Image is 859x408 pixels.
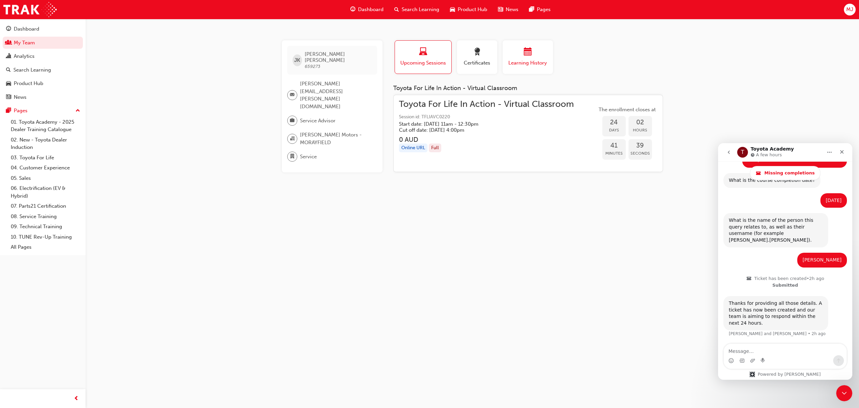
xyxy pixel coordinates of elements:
span: Hours [628,126,652,134]
button: Certificates [457,40,497,74]
span: Search Learning [402,6,439,13]
a: 02. New - Toyota Dealer Induction [8,135,83,153]
div: News [14,93,27,101]
a: Analytics [3,50,83,63]
a: Search Learning [3,64,83,76]
span: car-icon [6,81,11,87]
span: [PERSON_NAME] [PERSON_NAME] [305,51,371,63]
span: [PERSON_NAME][EMAIL_ADDRESS][PERSON_NAME][DOMAIN_NAME] [300,80,372,110]
button: Learning History [503,40,553,74]
span: pages-icon [529,5,534,14]
a: Dashboard [3,23,83,35]
span: prev-icon [74,395,79,403]
h3: 0 AUD [399,136,574,144]
a: My Team [3,37,83,49]
span: Dashboard [358,6,384,13]
span: Learning History [508,59,548,67]
iframe: Intercom live chat [836,385,852,401]
a: 09. Technical Training [8,221,83,232]
span: Certificates [462,59,492,67]
a: car-iconProduct Hub [445,3,493,16]
div: Online URL [399,144,427,153]
span: search-icon [394,5,399,14]
span: News [506,6,518,13]
button: Pages [3,105,83,117]
span: Minutes [602,150,626,157]
span: Days [602,126,626,134]
span: award-icon [473,48,481,57]
span: people-icon [6,40,11,46]
span: Session id: TFLIAVC0220 [399,113,574,121]
span: Service Advisor [300,117,336,125]
span: guage-icon [350,5,355,14]
span: guage-icon [6,26,11,32]
span: 39 [628,142,652,150]
div: Analytics [14,52,35,60]
div: Product Hub [14,80,43,87]
span: news-icon [498,5,503,14]
span: MJ [846,6,853,13]
span: up-icon [75,107,80,115]
span: Upcoming Sessions [400,59,446,67]
span: Pages [537,6,551,13]
span: news-icon [6,94,11,100]
a: pages-iconPages [524,3,556,16]
a: news-iconNews [493,3,524,16]
span: Seconds [628,150,652,157]
span: 02 [628,119,652,126]
div: Search Learning [13,66,51,74]
div: Dashboard [14,25,39,33]
img: Trak [3,2,57,17]
a: Toyota For Life In Action - Virtual ClassroomSession id: TFLIAVC0220Start date: [DATE] 11am - 12:... [399,100,657,167]
span: calendar-icon [524,48,532,57]
span: JK [294,56,300,64]
div: Toyota For Life In Action - Virtual Classroom [393,85,663,92]
span: The enrollment closes at [597,106,657,114]
span: pages-icon [6,108,11,114]
span: 659273 [305,64,320,69]
span: car-icon [450,5,455,14]
a: News [3,91,83,104]
h5: Start date: [DATE] 11am - 12:30pm [399,121,563,127]
span: organisation-icon [290,134,295,143]
a: Product Hub [3,77,83,90]
a: 06. Electrification (EV & Hybrid) [8,183,83,201]
div: Full [429,144,441,153]
span: Service [300,153,317,161]
span: Product Hub [458,6,487,13]
a: search-iconSearch Learning [389,3,445,16]
button: Upcoming Sessions [395,40,452,74]
span: search-icon [6,67,11,73]
a: 07. Parts21 Certification [8,201,83,211]
span: email-icon [290,91,295,99]
button: MJ [844,4,856,15]
a: All Pages [8,242,83,252]
iframe: Intercom live chat [718,143,852,380]
span: briefcase-icon [290,116,295,125]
